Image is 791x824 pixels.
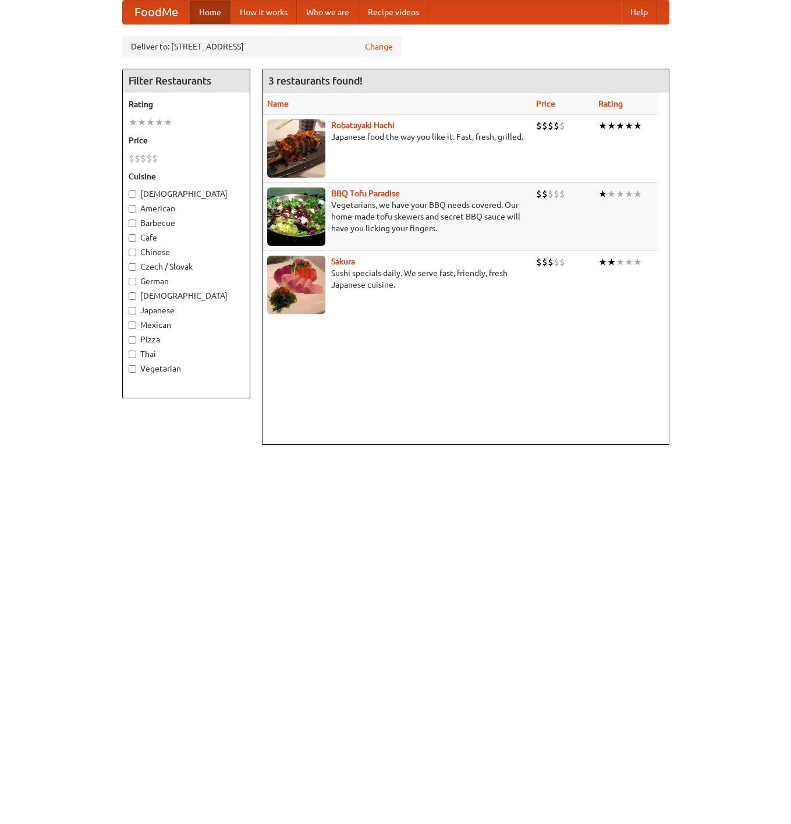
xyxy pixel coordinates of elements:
[331,257,355,266] a: Sakura
[598,119,607,132] li: ★
[129,290,244,302] label: [DEMOGRAPHIC_DATA]
[359,1,428,24] a: Recipe videos
[607,119,616,132] li: ★
[548,119,554,132] li: $
[137,116,146,129] li: ★
[536,119,542,132] li: $
[123,69,250,93] h4: Filter Restaurants
[146,152,152,165] li: $
[129,275,244,287] label: German
[542,188,548,200] li: $
[598,188,607,200] li: ★
[559,188,565,200] li: $
[267,267,527,291] p: Sushi specials daily. We serve fast, friendly, fresh Japanese cuisine.
[129,220,136,227] input: Barbecue
[536,188,542,200] li: $
[129,135,244,146] h5: Price
[129,171,244,182] h5: Cuisine
[598,99,623,108] a: Rating
[331,121,395,130] a: Robatayaki Hachi
[297,1,359,24] a: Who we are
[625,119,633,132] li: ★
[129,188,244,200] label: [DEMOGRAPHIC_DATA]
[123,1,190,24] a: FoodMe
[129,334,244,345] label: Pizza
[625,188,633,200] li: ★
[554,188,559,200] li: $
[129,363,244,374] label: Vegetarian
[536,256,542,268] li: $
[129,263,136,271] input: Czech / Slovak
[542,256,548,268] li: $
[268,75,363,86] ng-pluralize: 3 restaurants found!
[129,232,244,243] label: Cafe
[267,131,527,143] p: Japanese food the way you like it. Fast, fresh, grilled.
[129,205,136,213] input: American
[267,188,325,246] img: tofuparadise.jpg
[122,36,402,57] div: Deliver to: [STREET_ADDRESS]
[267,119,325,178] img: robatayaki.jpg
[633,119,642,132] li: ★
[598,256,607,268] li: ★
[129,152,134,165] li: $
[542,119,548,132] li: $
[129,321,136,329] input: Mexican
[267,199,527,234] p: Vegetarians, we have your BBQ needs covered. Our home-made tofu skewers and secret BBQ sauce will...
[129,261,244,273] label: Czech / Slovak
[559,256,565,268] li: $
[554,256,559,268] li: $
[267,256,325,314] img: sakura.jpg
[129,305,244,316] label: Japanese
[190,1,230,24] a: Home
[164,116,172,129] li: ★
[152,152,158,165] li: $
[134,152,140,165] li: $
[548,256,554,268] li: $
[129,278,136,285] input: German
[155,116,164,129] li: ★
[129,190,136,198] input: [DEMOGRAPHIC_DATA]
[267,99,289,108] a: Name
[129,307,136,314] input: Japanese
[129,351,136,358] input: Thai
[559,119,565,132] li: $
[365,41,393,52] a: Change
[621,1,657,24] a: Help
[146,116,155,129] li: ★
[607,256,616,268] li: ★
[616,188,625,200] li: ★
[129,348,244,360] label: Thai
[129,319,244,331] label: Mexican
[548,188,554,200] li: $
[129,217,244,229] label: Barbecue
[140,152,146,165] li: $
[129,203,244,214] label: American
[633,188,642,200] li: ★
[625,256,633,268] li: ★
[616,119,625,132] li: ★
[536,99,555,108] a: Price
[616,256,625,268] li: ★
[129,292,136,300] input: [DEMOGRAPHIC_DATA]
[331,189,400,198] a: BBQ Tofu Paradise
[129,246,244,258] label: Chinese
[554,119,559,132] li: $
[230,1,297,24] a: How it works
[607,188,616,200] li: ★
[129,98,244,110] h5: Rating
[129,336,136,344] input: Pizza
[129,365,136,373] input: Vegetarian
[129,116,137,129] li: ★
[129,234,136,242] input: Cafe
[129,249,136,256] input: Chinese
[633,256,642,268] li: ★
